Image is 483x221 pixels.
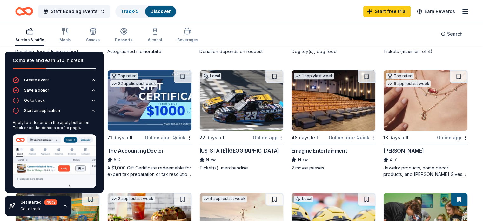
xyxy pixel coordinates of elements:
span: 5.0 [114,156,120,163]
div: [PERSON_NAME] [383,147,424,155]
div: 4 applies last week [202,196,247,202]
div: A $1,000 Gift Certificate redeemable for expert tax preparation or tax resolution services—recipi... [107,165,192,177]
a: Home [15,4,33,19]
button: Go to track [13,97,96,107]
div: Top rated [110,73,138,79]
div: Go to track [20,206,57,211]
img: Image for The Accounting Doctor [108,70,191,131]
div: Online app Quick [329,134,376,142]
span: New [206,156,216,163]
div: Complete and earn $10 in credit [13,57,96,64]
button: Staff Bonding Events [38,5,110,18]
div: Local [202,73,221,79]
div: Go to track [24,98,45,103]
a: Track· 5 [121,9,139,14]
button: Track· 5Discover [115,5,177,18]
a: Earn Rewards [413,6,459,17]
div: 18 days left [383,134,409,142]
div: Local [294,196,313,202]
div: 2 applies last week [110,196,155,202]
img: Image for Emagine Entertainment [292,70,375,131]
div: Online app Quick [145,134,192,142]
div: Create event [24,78,49,83]
div: Snacks [86,38,100,43]
div: Auction & raffle [15,38,44,43]
div: Meals [59,38,71,43]
button: Start an application [13,107,96,118]
button: Save a donor [13,87,96,97]
a: Discover [150,9,171,14]
button: Desserts [115,25,132,46]
div: Dog toy(s), dog food [291,48,376,55]
div: Start an application [24,108,60,113]
div: Save a donor [24,88,49,93]
div: Emagine Entertainment [291,147,347,155]
div: 1 apply last week [294,73,334,79]
div: Start an application [13,118,96,193]
div: [US_STATE][GEOGRAPHIC_DATA] [199,147,279,155]
button: Snacks [86,25,100,46]
div: Autographed memorabilia [107,48,192,55]
button: Search [436,28,468,40]
img: Image for Kendra Scott [384,70,467,131]
div: 40 % [44,199,57,205]
button: Create event [13,77,96,87]
div: 22 days left [199,134,226,142]
div: Tickets (maximum of 4) [383,48,468,55]
div: 22 applies last week [110,80,157,87]
div: Ticket(s), merchandise [199,165,284,171]
div: 2 movie passes [291,165,376,171]
div: Jewelry products, home decor products, and [PERSON_NAME] Gives Back event in-store or online (or ... [383,165,468,177]
span: Staff Bonding Events [51,8,97,15]
span: New [298,156,308,163]
div: Desserts [115,38,132,43]
div: Beverages [177,38,198,43]
button: Beverages [177,25,198,46]
img: Apply [13,134,96,188]
div: 6 applies last week [386,80,431,87]
div: Donation depends on request [199,48,284,55]
a: Image for Emagine Entertainment1 applylast week48 days leftOnline app•QuickEmagine EntertainmentN... [291,70,376,171]
a: Start free trial [363,6,411,17]
button: Alcohol [148,25,162,46]
div: The Accounting Doctor [107,147,164,155]
a: Image for The Accounting DoctorTop rated22 applieslast week71 days leftOnline app•QuickThe Accoun... [107,70,192,177]
a: Image for Michigan International SpeedwayLocal22 days leftOnline app[US_STATE][GEOGRAPHIC_DATA]Ne... [199,70,284,171]
span: • [170,135,171,140]
span: Search [447,30,463,38]
div: 48 days left [291,134,318,142]
span: • [354,135,355,140]
div: Online app [437,134,468,142]
span: 4.7 [390,156,397,163]
div: Top rated [386,73,414,79]
div: Get started [20,199,57,205]
a: Image for Kendra ScottTop rated6 applieslast week18 days leftOnline app[PERSON_NAME]4.7Jewelry pr... [383,70,468,177]
div: Online app [253,134,284,142]
img: Image for Michigan International Speedway [200,70,284,131]
div: Apply to a donor with the apply button on Track or on the donor's profile page. [13,120,96,130]
div: Alcohol [148,38,162,43]
button: Auction & raffle [15,25,44,46]
div: 71 days left [107,134,133,142]
button: Meals [59,25,71,46]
